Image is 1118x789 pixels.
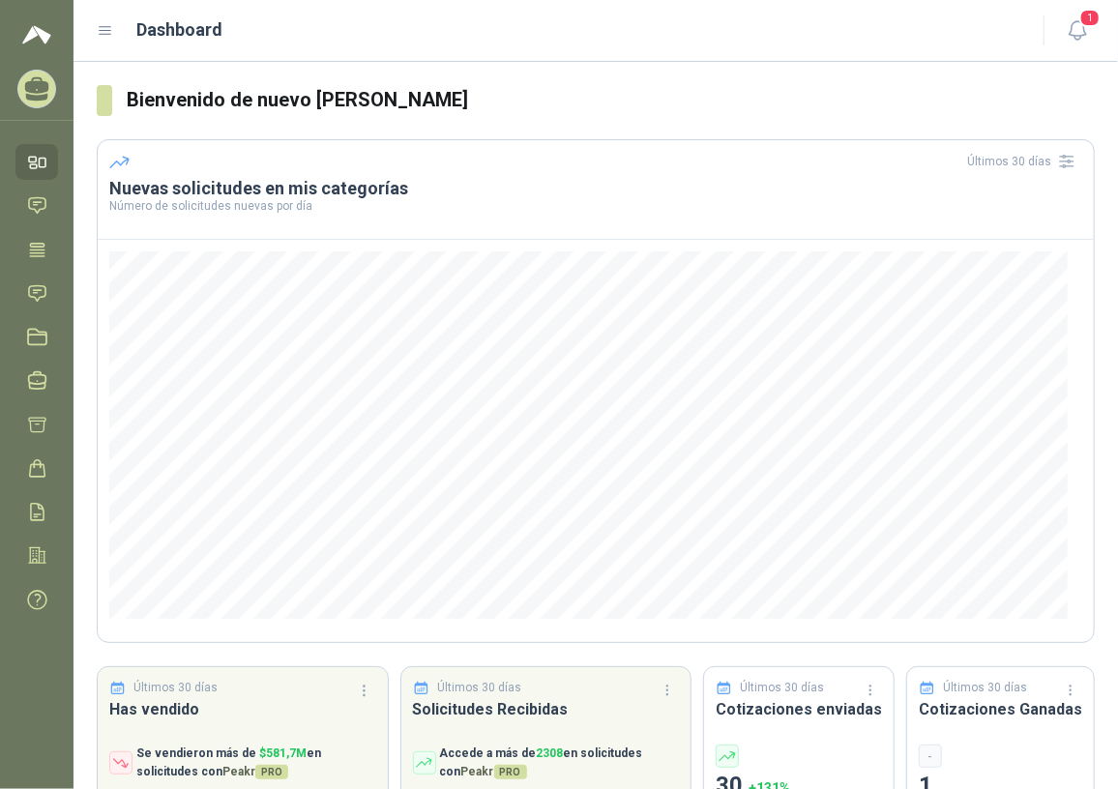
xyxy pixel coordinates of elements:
p: Número de solicitudes nuevas por día [109,200,1082,212]
p: Accede a más de en solicitudes con [440,745,680,781]
h3: Nuevas solicitudes en mis categorías [109,177,1082,200]
h3: Solicitudes Recibidas [413,697,680,721]
h1: Dashboard [137,16,223,44]
button: 1 [1060,14,1095,48]
h3: Bienvenido de nuevo [PERSON_NAME] [128,85,1095,115]
span: Peakr [461,765,527,778]
span: PRO [255,765,288,779]
span: 2308 [537,746,564,760]
span: $ 581,7M [259,746,307,760]
h3: Cotizaciones enviadas [716,697,882,721]
span: PRO [494,765,527,779]
p: Se vendieron más de en solicitudes con [136,745,376,781]
p: Últimos 30 días [741,679,825,697]
p: Últimos 30 días [134,679,219,697]
span: 1 [1079,9,1101,27]
p: Últimos 30 días [944,679,1028,697]
span: Peakr [222,765,288,778]
h3: Has vendido [109,697,376,721]
div: - [919,745,942,768]
div: Últimos 30 días [967,146,1082,177]
h3: Cotizaciones Ganadas [919,697,1082,721]
p: Últimos 30 días [437,679,521,697]
img: Logo peakr [22,23,51,46]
